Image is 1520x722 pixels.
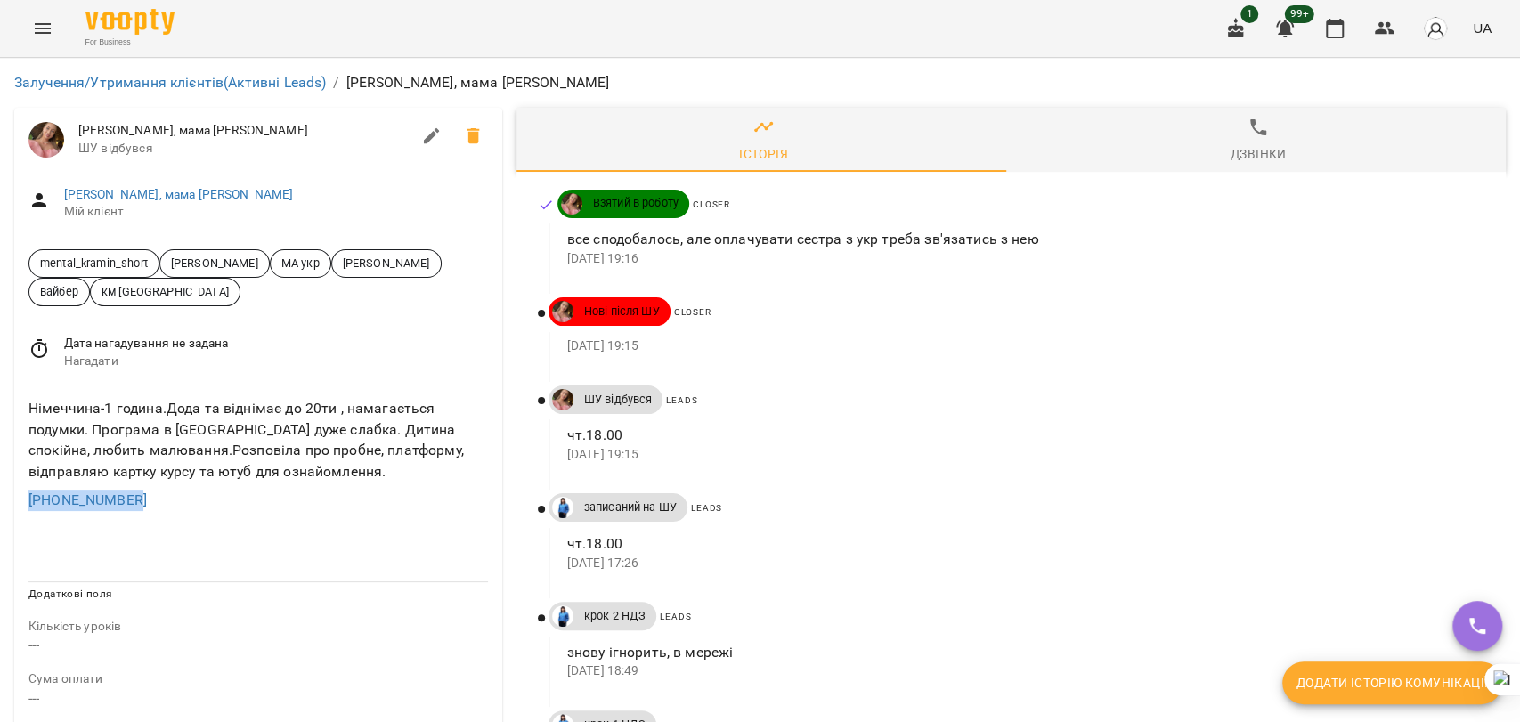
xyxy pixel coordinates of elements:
[91,283,240,300] span: км [GEOGRAPHIC_DATA]
[674,307,711,317] span: Closer
[160,255,269,272] span: [PERSON_NAME]
[573,608,656,624] span: крок 2 НДЗ
[25,394,492,485] div: Німеччина-1 година.Дода та віднімає до 20ти , намагається подумки. Програма в [GEOGRAPHIC_DATA] д...
[567,555,1477,572] p: [DATE] 17:26
[28,618,488,636] p: field-description
[1240,5,1258,23] span: 1
[271,255,330,272] span: МА укр
[64,335,488,353] span: Дата нагадування не задана
[85,9,175,35] img: Voopty Logo
[739,143,788,165] div: Історія
[1473,19,1492,37] span: UA
[64,353,488,370] span: Нагадати
[567,642,1477,663] p: знову ігнорить, в мережі
[549,301,573,322] a: ДТ Бойко Юлія\укр.мов\шч \ма\укр мова\математика https://us06web.zoom.us/j/84886035086
[573,499,687,515] span: записаний на ШУ
[567,337,1477,355] p: [DATE] 19:15
[64,187,294,201] a: [PERSON_NAME], мама [PERSON_NAME]
[14,72,1506,93] nav: breadcrumb
[64,203,488,221] span: Мій клієнт
[552,301,573,322] img: ДТ Бойко Юлія\укр.мов\шч \ма\укр мова\математика https://us06web.zoom.us/j/84886035086
[567,250,1477,268] p: [DATE] 19:16
[28,635,488,656] p: ---
[567,425,1477,446] p: чт.18.00
[1423,16,1448,41] img: avatar_s.png
[28,491,147,508] a: [PHONE_NUMBER]
[573,304,671,320] span: Нові після ШУ
[552,605,573,627] img: Дащенко Аня
[567,446,1477,464] p: [DATE] 19:15
[333,72,338,93] li: /
[29,255,159,272] span: mental_kramin_short
[691,503,722,513] span: Leads
[14,74,326,91] a: Залучення/Утримання клієнтів(Активні Leads)
[666,395,697,405] span: Leads
[1231,143,1287,165] div: Дзвінки
[1466,12,1499,45] button: UA
[567,662,1477,680] p: [DATE] 18:49
[552,497,573,518] img: Дащенко Аня
[1285,5,1314,23] span: 99+
[567,229,1477,250] p: все сподобалось, але оплачувати сестра з укр треба зв'язатись з нею
[582,195,689,211] span: Взятий в роботу
[549,389,573,410] a: ДТ Бойко Юлія\укр.мов\шч \ма\укр мова\математика https://us06web.zoom.us/j/84886035086
[85,37,175,48] span: For Business
[557,193,582,215] a: ДТ Бойко Юлія\укр.мов\шч \ма\укр мова\математика https://us06web.zoom.us/j/84886035086
[552,389,573,410] img: ДТ Бойко Юлія\укр.мов\шч \ма\укр мова\математика https://us06web.zoom.us/j/84886035086
[573,392,663,408] span: ШУ відбувся
[28,122,64,158] img: ДТ Бойко Юлія\укр.мов\шч \ма\укр мова\математика https://us06web.zoom.us/j/84886035086
[660,612,691,621] span: Leads
[346,72,610,93] p: [PERSON_NAME], мама [PERSON_NAME]
[28,588,112,600] span: Додаткові поля
[567,533,1477,555] p: чт.18.00
[78,122,410,140] span: [PERSON_NAME], мама [PERSON_NAME]
[21,7,64,50] button: Menu
[693,199,730,209] span: Closer
[332,255,441,272] span: [PERSON_NAME]
[561,193,582,215] img: ДТ Бойко Юлія\укр.мов\шч \ма\укр мова\математика https://us06web.zoom.us/j/84886035086
[549,605,573,627] a: Дащенко Аня
[28,670,488,688] p: field-description
[29,283,89,300] span: вайбер
[1296,672,1488,694] span: Додати історію комунікації
[78,140,410,158] span: ШУ відбувся
[28,688,488,710] p: ---
[549,497,573,518] a: Дащенко Аня
[1282,661,1502,704] button: Додати історію комунікації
